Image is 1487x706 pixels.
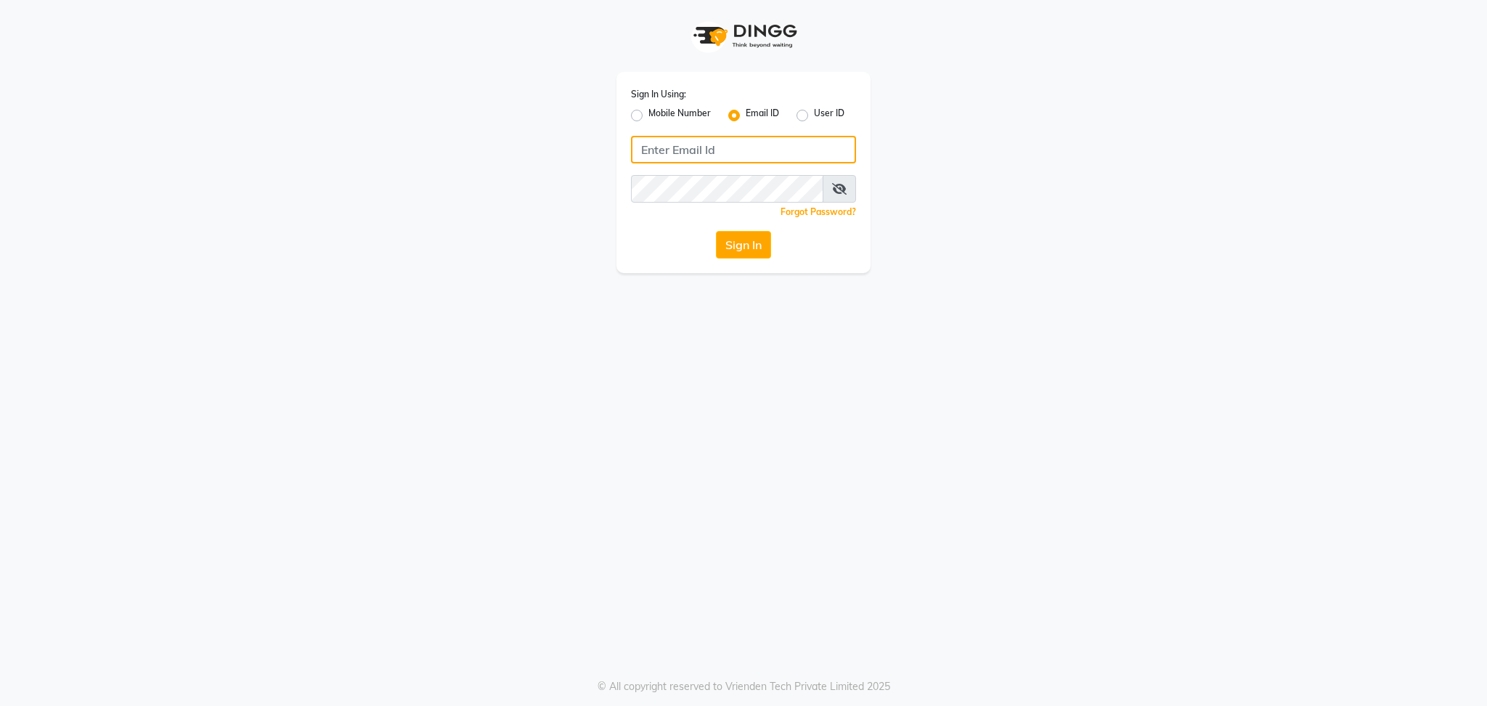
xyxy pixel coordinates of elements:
button: Sign In [716,231,771,259]
label: Sign In Using: [631,88,686,101]
label: Mobile Number [648,107,711,124]
label: User ID [814,107,844,124]
a: Forgot Password? [781,206,856,217]
input: Username [631,175,823,203]
input: Username [631,136,856,163]
img: logo1.svg [685,15,802,57]
label: Email ID [746,107,779,124]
